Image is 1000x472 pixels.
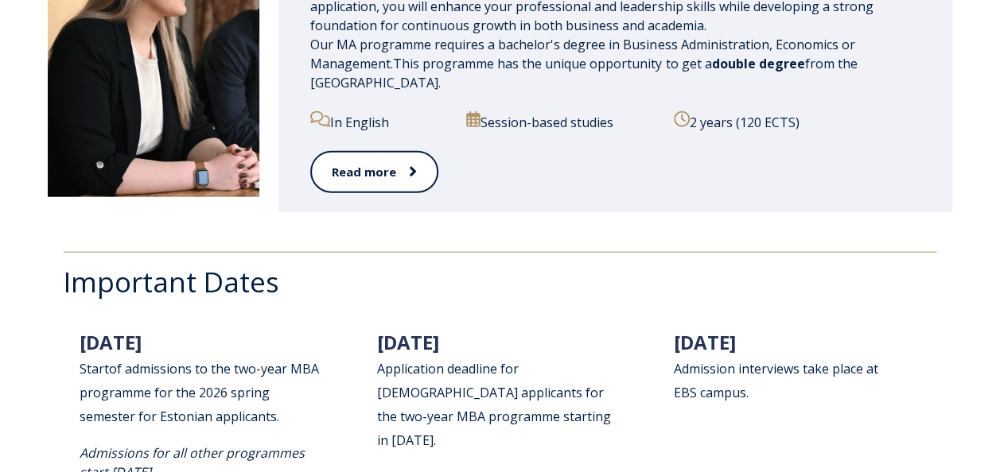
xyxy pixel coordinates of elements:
span: Application deadline for [DEMOGRAPHIC_DATA] applicants for the two-year MBA programme starting in... [376,360,610,449]
p: In English [310,111,453,132]
a: Read more [310,151,438,193]
span: double degree [711,55,804,72]
span: Important Dates [64,263,279,300]
span: Admission intervi [674,360,776,377]
p: 2 years (120 ECTS) [674,111,920,132]
p: Session-based studies [466,111,661,132]
span: [DATE] [376,329,438,355]
span: [DATE] [674,329,736,355]
span: Our MA programme requires a bachelor's degree in Business Administration, Economics or Management. [310,36,854,72]
span: [DATE] [80,329,142,355]
span: ews take place at EBS campus. [674,360,878,401]
span: of admissions to th [109,360,224,377]
span: This programme has the unique opportunity to get a from the [GEOGRAPHIC_DATA]. [310,55,857,91]
span: Start [80,360,109,377]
